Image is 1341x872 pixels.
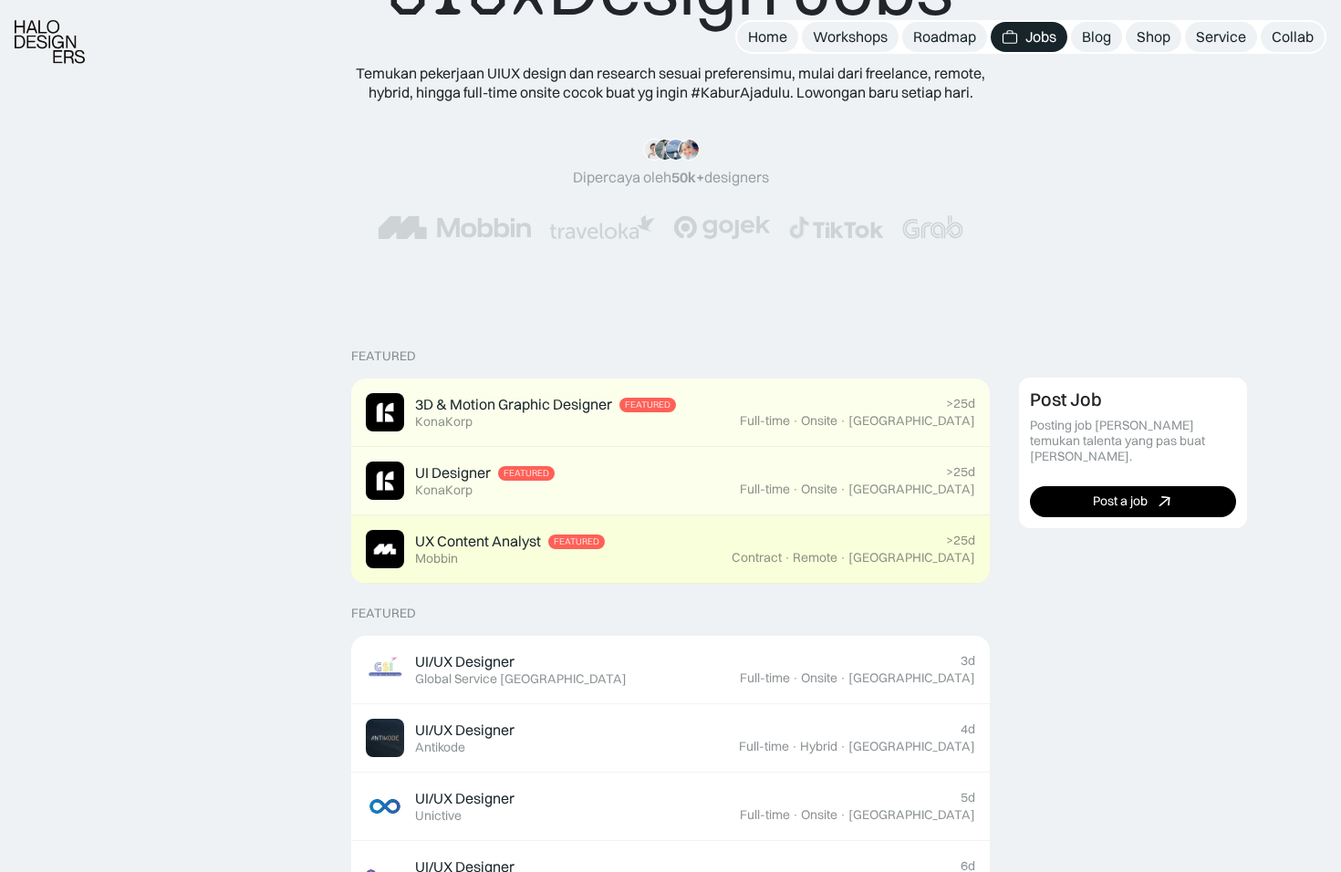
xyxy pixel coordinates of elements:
[848,807,975,823] div: [GEOGRAPHIC_DATA]
[732,550,782,566] div: Contract
[1196,27,1246,47] div: Service
[1272,27,1314,47] div: Collab
[740,482,790,497] div: Full-time
[961,653,975,669] div: 3d
[792,670,799,686] div: ·
[573,168,769,187] div: Dipercaya oleh designers
[1261,22,1325,52] a: Collab
[801,670,837,686] div: Onsite
[415,532,541,551] div: UX Content Analyst
[740,807,790,823] div: Full-time
[1030,389,1102,410] div: Post Job
[351,379,990,447] a: Job Image3D & Motion Graphic DesignerFeaturedKonaKorp>25dFull-time·Onsite·[GEOGRAPHIC_DATA]
[1030,418,1236,463] div: Posting job [PERSON_NAME] temukan talenta yang pas buat [PERSON_NAME].
[554,536,599,547] div: Featured
[415,789,515,808] div: UI/UX Designer
[913,27,976,47] div: Roadmap
[415,483,473,498] div: KonaKorp
[415,652,515,671] div: UI/UX Designer
[415,414,473,430] div: KonaKorp
[848,413,975,429] div: [GEOGRAPHIC_DATA]
[839,739,847,754] div: ·
[1185,22,1257,52] a: Service
[946,396,975,411] div: >25d
[902,22,987,52] a: Roadmap
[839,482,847,497] div: ·
[961,721,975,737] div: 4d
[813,27,888,47] div: Workshops
[351,606,416,621] div: Featured
[792,482,799,497] div: ·
[946,533,975,548] div: >25d
[839,413,847,429] div: ·
[784,550,791,566] div: ·
[848,482,975,497] div: [GEOGRAPHIC_DATA]
[366,787,404,825] img: Job Image
[792,807,799,823] div: ·
[961,790,975,805] div: 5d
[1030,486,1236,517] a: Post a job
[801,807,837,823] div: Onsite
[848,670,975,686] div: [GEOGRAPHIC_DATA]
[1082,27,1111,47] div: Blog
[415,721,515,740] div: UI/UX Designer
[625,400,670,410] div: Featured
[351,773,990,841] a: Job ImageUI/UX DesignerUnictive5dFull-time·Onsite·[GEOGRAPHIC_DATA]
[415,551,458,566] div: Mobbin
[801,413,837,429] div: Onsite
[1126,22,1181,52] a: Shop
[791,739,798,754] div: ·
[800,739,837,754] div: Hybrid
[415,808,462,824] div: Unictive
[1137,27,1170,47] div: Shop
[351,704,990,773] a: Job ImageUI/UX DesignerAntikode4dFull-time·Hybrid·[GEOGRAPHIC_DATA]
[839,670,847,686] div: ·
[351,515,990,584] a: Job ImageUX Content AnalystFeaturedMobbin>25dContract·Remote·[GEOGRAPHIC_DATA]
[839,807,847,823] div: ·
[351,447,990,515] a: Job ImageUI DesignerFeaturedKonaKorp>25dFull-time·Onsite·[GEOGRAPHIC_DATA]
[504,468,549,479] div: Featured
[415,463,491,483] div: UI Designer
[946,464,975,480] div: >25d
[848,550,975,566] div: [GEOGRAPHIC_DATA]
[415,671,627,687] div: Global Service [GEOGRAPHIC_DATA]
[748,27,787,47] div: Home
[793,550,837,566] div: Remote
[366,393,404,431] img: Job Image
[351,348,416,364] div: Featured
[366,530,404,568] img: Job Image
[991,22,1067,52] a: Jobs
[366,462,404,500] img: Job Image
[739,739,789,754] div: Full-time
[1071,22,1122,52] a: Blog
[737,22,798,52] a: Home
[1025,27,1056,47] div: Jobs
[366,650,404,689] img: Job Image
[366,719,404,757] img: Job Image
[801,482,837,497] div: Onsite
[740,670,790,686] div: Full-time
[671,168,704,186] span: 50k+
[839,550,847,566] div: ·
[415,740,465,755] div: Antikode
[848,739,975,754] div: [GEOGRAPHIC_DATA]
[1093,493,1148,509] div: Post a job
[792,413,799,429] div: ·
[351,636,990,704] a: Job ImageUI/UX DesignerGlobal Service [GEOGRAPHIC_DATA]3dFull-time·Onsite·[GEOGRAPHIC_DATA]
[802,22,899,52] a: Workshops
[415,395,612,414] div: 3D & Motion Graphic Designer
[342,64,999,102] div: Temukan pekerjaan UIUX design dan research sesuai preferensimu, mulai dari freelance, remote, hyb...
[740,413,790,429] div: Full-time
